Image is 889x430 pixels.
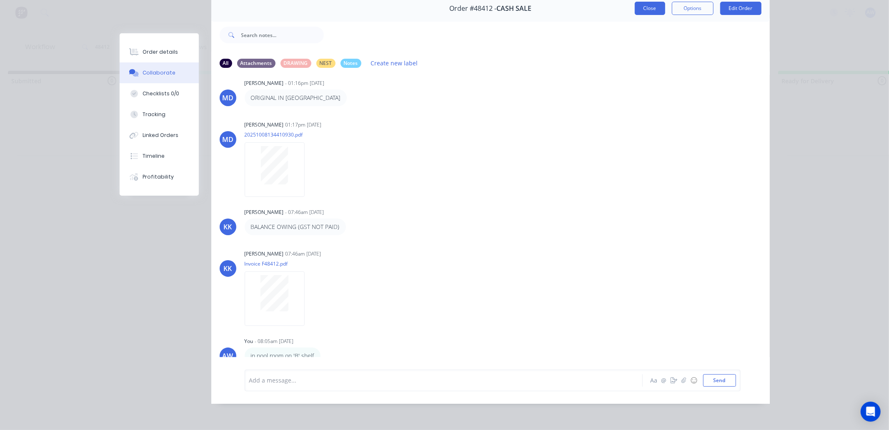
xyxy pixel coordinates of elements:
[120,125,199,146] button: Linked Orders
[285,80,325,87] div: - 01:16pm [DATE]
[224,222,232,232] div: KK
[120,83,199,104] button: Checklists 0/0
[143,111,165,118] div: Tracking
[245,209,284,216] div: [PERSON_NAME]
[861,402,881,422] div: Open Intercom Messenger
[222,134,233,144] div: MD
[223,351,233,361] div: AW
[280,59,311,68] div: DRAWING
[285,209,324,216] div: - 07:46am [DATE]
[659,375,669,385] button: @
[245,250,284,258] div: [PERSON_NAME]
[120,42,199,62] button: Order details
[635,2,665,15] button: Close
[285,121,322,129] div: 01:17pm [DATE]
[143,90,179,97] div: Checklists 0/0
[143,132,178,139] div: Linked Orders
[285,250,321,258] div: 07:46am [DATE]
[120,167,199,187] button: Profitability
[316,59,336,68] div: NEST
[237,59,275,68] div: Attachments
[496,5,531,12] span: CASH SALE
[143,173,174,181] div: Profitability
[224,263,232,273] div: KK
[120,146,199,167] button: Timeline
[120,104,199,125] button: Tracking
[220,59,232,68] div: All
[251,223,340,231] p: BALANCE OWING (GST NOT PAID)
[251,94,341,102] p: ORIGINAL IN [GEOGRAPHIC_DATA]
[143,152,165,160] div: Timeline
[366,57,422,69] button: Create new label
[449,5,496,12] span: Order #48412 -
[245,80,284,87] div: [PERSON_NAME]
[341,59,361,68] div: Notes
[241,27,324,43] input: Search notes...
[120,62,199,83] button: Collaborate
[245,121,284,129] div: [PERSON_NAME]
[689,375,699,385] button: ☺
[255,338,294,345] div: - 08:05am [DATE]
[245,131,313,138] p: 20251008134410930.pdf
[222,93,233,103] div: MD
[649,375,659,385] button: Aa
[703,374,736,387] button: Send
[720,2,761,15] button: Edit Order
[251,352,314,360] p: in pool room on 'B' shelf
[245,260,313,267] p: Invoice F48412.pdf
[143,48,178,56] div: Order details
[245,338,253,345] div: You
[143,69,175,77] div: Collaborate
[672,2,714,15] button: Options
